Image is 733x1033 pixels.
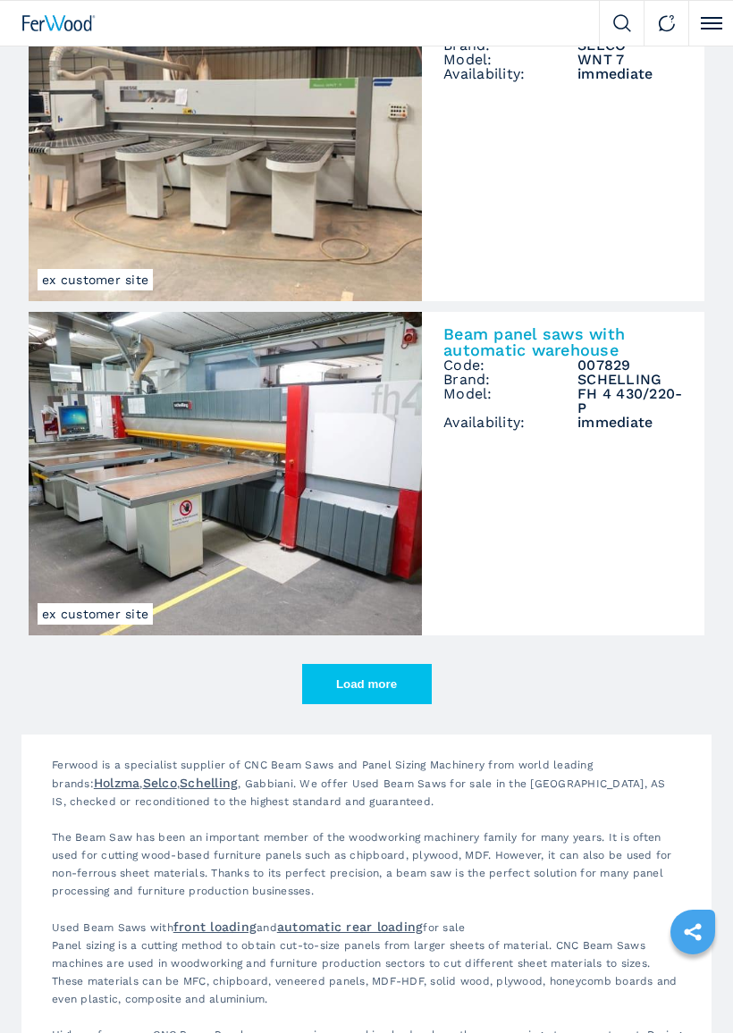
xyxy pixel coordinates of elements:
button: Click to toggle menu [688,1,733,46]
img: Contact us [658,14,676,32]
h3: SCHELLING [577,373,683,387]
h3: WNT 7 [577,53,683,67]
span: Availability: [443,416,577,430]
a: Schelling [180,776,238,790]
img: Beam panel saws with automatic warehouse SCHELLING FH 4 430/220-P [29,312,422,635]
p: The Beam Saw has been an important member of the woodworking machinery family for many years. It ... [43,828,690,918]
span: Code: [443,358,577,373]
a: Holzma [94,776,140,790]
iframe: Chat [657,953,720,1020]
h3: FH 4 430/220-P [577,387,683,416]
span: Availability: [443,67,577,81]
span: ex customer site [38,603,153,625]
a: automatic rear loading [277,920,424,934]
img: Search [613,14,631,32]
button: Load more [302,664,432,704]
span: immediate [577,67,683,81]
span: immediate [577,416,683,430]
span: Model: [443,387,577,416]
a: Selco [143,776,177,790]
span: Brand: [443,373,577,387]
h2: Beam panel saws with automatic warehouse [443,326,683,358]
a: sharethis [670,910,715,954]
h3: 007829 [577,358,683,373]
p: Used Beam Saws with and for sale Panel sizing is a cutting method to obtain cut-to-size panels fr... [43,918,690,1026]
a: front loading [173,920,257,934]
img: Ferwood [22,15,96,31]
a: Beam panel saws with automatic warehouse SCHELLING FH 4 430/220-Pex customer siteBeam panel saws ... [29,312,704,635]
p: Ferwood is a specialist supplier of CNC Beam Saws and Panel Sizing Machinery from world leading b... [43,756,690,828]
span: ex customer site [38,269,153,290]
span: Model: [443,53,577,67]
